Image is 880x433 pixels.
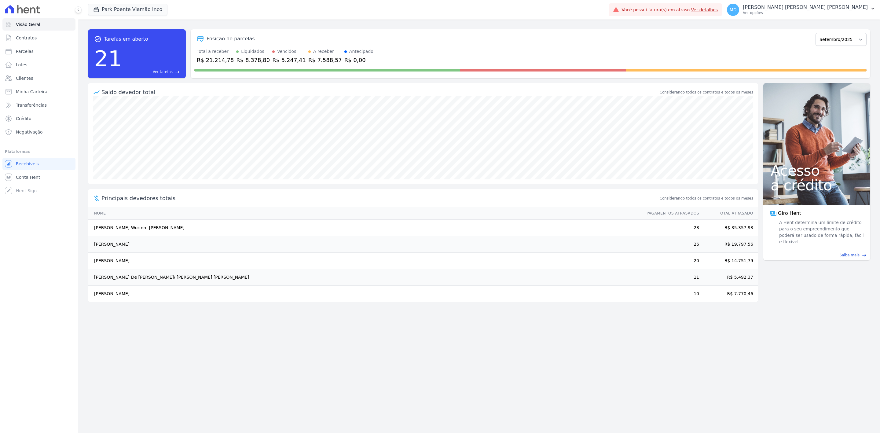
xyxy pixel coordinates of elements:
[16,129,43,135] span: Negativação
[241,48,264,55] div: Liquidados
[2,99,75,111] a: Transferências
[94,35,101,43] span: task_alt
[743,4,868,10] p: [PERSON_NAME] [PERSON_NAME] [PERSON_NAME]
[5,148,73,155] div: Plataformas
[344,56,373,64] div: R$ 0,00
[16,116,31,122] span: Crédito
[277,48,296,55] div: Vencidos
[641,236,699,253] td: 26
[722,1,880,18] button: MD [PERSON_NAME] [PERSON_NAME] [PERSON_NAME] Ver opções
[94,43,122,75] div: 21
[16,48,34,54] span: Parcelas
[88,286,641,302] td: [PERSON_NAME]
[16,174,40,180] span: Conta Hent
[16,62,28,68] span: Lotes
[778,219,864,245] span: A Hent determina um limite de crédito para o seu empreendimento que poderá ser usado de forma ráp...
[641,220,699,236] td: 28
[153,69,173,75] span: Ver tarefas
[2,171,75,183] a: Conta Hent
[641,207,699,220] th: Pagamentos Atrasados
[691,7,718,12] a: Ver detalhes
[641,269,699,286] td: 11
[313,48,334,55] div: A receber
[839,252,860,258] span: Saiba mais
[862,253,867,258] span: east
[730,8,737,12] span: MD
[660,196,753,201] span: Considerando todos os contratos e todos os meses
[641,253,699,269] td: 20
[2,126,75,138] a: Negativação
[771,163,863,178] span: Acesso
[2,59,75,71] a: Lotes
[699,253,758,269] td: R$ 14.751,79
[699,236,758,253] td: R$ 19.797,56
[236,56,270,64] div: R$ 8.378,80
[101,88,658,96] div: Saldo devedor total
[660,90,753,95] div: Considerando todos os contratos e todos os meses
[699,220,758,236] td: R$ 35.357,93
[2,112,75,125] a: Crédito
[2,86,75,98] a: Minha Carteira
[88,236,641,253] td: [PERSON_NAME]
[101,194,658,202] span: Principais devedores totais
[16,102,47,108] span: Transferências
[125,69,180,75] a: Ver tarefas east
[88,269,641,286] td: [PERSON_NAME] De [PERSON_NAME]/ [PERSON_NAME] [PERSON_NAME]
[767,252,867,258] a: Saiba mais east
[308,56,342,64] div: R$ 7.588,57
[699,286,758,302] td: R$ 7.770,46
[88,207,641,220] th: Nome
[104,35,148,43] span: Tarefas em aberto
[16,35,37,41] span: Contratos
[197,48,234,55] div: Total a receber
[16,89,47,95] span: Minha Carteira
[16,161,39,167] span: Recebíveis
[16,75,33,81] span: Clientes
[175,70,180,74] span: east
[699,269,758,286] td: R$ 5.492,37
[699,207,758,220] th: Total Atrasado
[641,286,699,302] td: 10
[621,7,718,13] span: Você possui fatura(s) em atraso.
[2,45,75,57] a: Parcelas
[743,10,868,15] p: Ver opções
[2,18,75,31] a: Visão Geral
[349,48,373,55] div: Antecipado
[16,21,40,28] span: Visão Geral
[778,210,801,217] span: Giro Hent
[88,253,641,269] td: [PERSON_NAME]
[88,220,641,236] td: [PERSON_NAME] Wormm [PERSON_NAME]
[88,4,167,15] button: Park Poente Viamão Inco
[2,32,75,44] a: Contratos
[2,158,75,170] a: Recebíveis
[197,56,234,64] div: R$ 21.214,78
[272,56,306,64] div: R$ 5.247,41
[771,178,863,193] span: a crédito
[207,35,255,42] div: Posição de parcelas
[2,72,75,84] a: Clientes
